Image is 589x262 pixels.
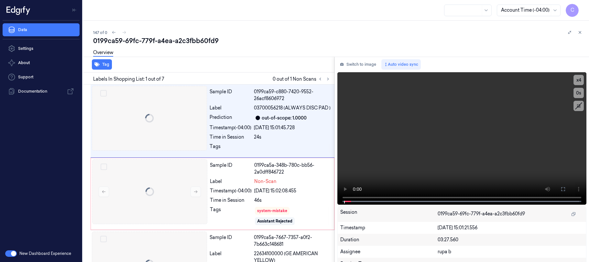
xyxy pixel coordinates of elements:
[262,115,307,121] div: out-of-scope: 1.0000
[93,76,164,83] span: Labels In Shopping List: 1 out of 7
[100,90,107,97] button: Select row
[3,42,80,55] a: Settings
[340,209,438,219] div: Session
[573,88,584,98] button: 0s
[254,162,330,176] div: 0199ca5a-348b-780c-bb56-2a0dff846722
[257,208,287,214] div: system-mistake
[92,59,112,70] button: Tag
[93,30,107,35] span: 147 of 0
[340,224,438,231] div: Timestamp
[254,124,331,131] div: [DATE] 15:01:45.728
[273,75,332,83] span: 0 out of 1 Non Scans
[337,59,379,70] button: Switch to image
[210,188,252,194] div: Timestamp (-04:00)
[438,248,584,255] div: rupa b
[257,218,292,224] div: Assistant Rejected
[254,134,331,141] div: 24s
[101,164,107,170] button: Select row
[254,188,330,194] div: [DATE] 15:02:08.455
[210,234,251,248] div: Sample ID
[566,4,579,17] button: C
[3,23,80,36] a: Data
[381,59,421,70] button: Auto video sync
[210,114,251,122] div: Prediction
[3,85,80,98] a: Documentation
[210,124,251,131] div: Timestamp (-04:00)
[254,105,331,111] span: 03700056218 (ALWAYS DISC PAD )
[100,236,107,242] button: Select row
[93,49,113,57] a: Overview
[573,75,584,85] button: x4
[254,178,277,185] span: Non-Scan
[210,105,251,111] div: Label
[438,236,584,243] div: 03:27.560
[69,5,80,15] button: Toggle Navigation
[438,224,584,231] div: [DATE] 15:01:21.556
[210,88,251,102] div: Sample ID
[210,197,252,204] div: Time in Session
[3,71,80,84] a: Support
[210,143,251,154] div: Tags
[210,162,252,176] div: Sample ID
[210,178,252,185] div: Label
[254,88,331,102] div: 0199ca59-c880-7420-9552-26acf8606972
[340,248,438,255] div: Assignee
[254,197,330,204] div: 46s
[210,206,252,226] div: Tags
[438,211,525,217] span: 0199ca59-69fc-779f-a4ea-a2c3fbb60fd9
[254,234,331,248] div: 0199ca5a-7667-7357-a0f2-7b663c148681
[3,56,80,69] button: About
[340,236,438,243] div: Duration
[93,36,584,45] div: 0199ca59-69fc-779f-a4ea-a2c3fbb60fd9
[210,134,251,141] div: Time in Session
